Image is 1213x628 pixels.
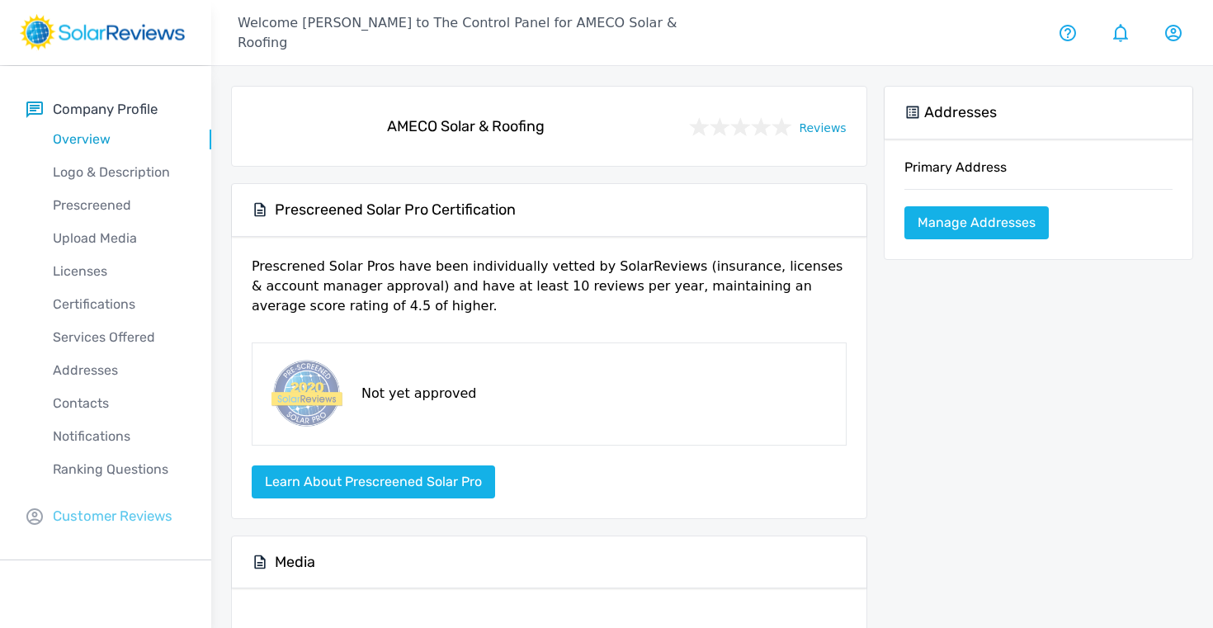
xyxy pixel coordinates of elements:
[799,116,846,137] a: Reviews
[26,130,211,149] p: Overview
[387,117,545,136] h5: AMECO Solar & Roofing
[26,295,211,314] p: Certifications
[53,99,158,120] p: Company Profile
[26,394,211,413] p: Contacts
[26,420,211,453] a: Notifications
[275,201,516,220] h5: Prescreened Solar Pro Certification
[252,474,495,489] a: Learn about Prescreened Solar Pro
[26,255,211,288] a: Licenses
[26,189,211,222] a: Prescreened
[26,387,211,420] a: Contacts
[275,553,315,572] h5: Media
[26,229,211,248] p: Upload Media
[26,288,211,321] a: Certifications
[53,506,172,526] p: Customer Reviews
[252,257,847,329] p: Prescrened Solar Pros have been individually vetted by SolarReviews (insurance, licenses & accoun...
[924,103,997,122] h5: Addresses
[26,156,211,189] a: Logo & Description
[26,163,211,182] p: Logo & Description
[26,427,211,446] p: Notifications
[26,321,211,354] a: Services Offered
[26,262,211,281] p: Licenses
[238,13,712,53] p: Welcome [PERSON_NAME] to The Control Panel for AMECO Solar & Roofing
[26,196,211,215] p: Prescreened
[266,356,345,432] img: prescreened-badge.png
[26,460,211,479] p: Ranking Questions
[26,361,211,380] p: Addresses
[904,159,1173,189] h6: Primary Address
[26,222,211,255] a: Upload Media
[252,465,495,498] button: Learn about Prescreened Solar Pro
[26,354,211,387] a: Addresses
[904,206,1049,239] a: Manage Addresses
[26,453,211,486] a: Ranking Questions
[26,328,211,347] p: Services Offered
[361,384,476,404] p: Not yet approved
[26,123,211,156] a: Overview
